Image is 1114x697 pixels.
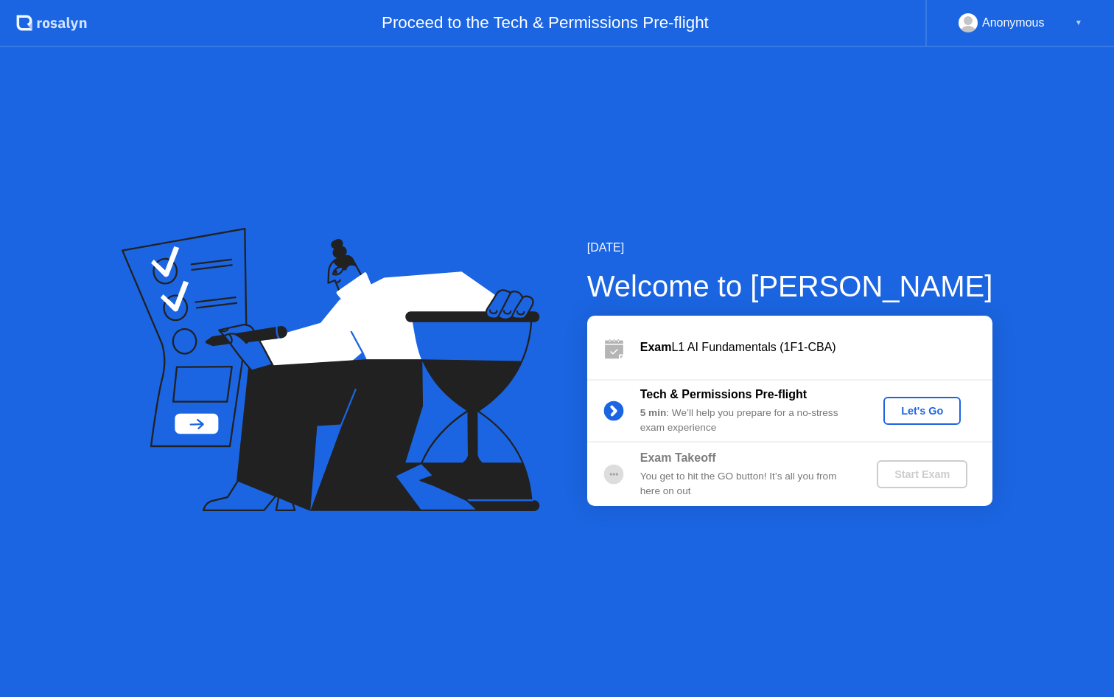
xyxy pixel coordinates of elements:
div: Let's Go [889,405,955,417]
div: Start Exam [883,468,961,480]
div: Welcome to [PERSON_NAME] [587,264,993,308]
button: Let's Go [883,397,961,425]
b: Tech & Permissions Pre-flight [640,388,807,400]
b: Exam [640,341,672,353]
div: : We’ll help you prepare for a no-stress exam experience [640,406,852,436]
button: Start Exam [877,460,967,488]
div: [DATE] [587,239,993,257]
b: Exam Takeoff [640,451,716,464]
div: You get to hit the GO button! It’s all you from here on out [640,469,852,499]
div: Anonymous [982,13,1045,32]
b: 5 min [640,407,667,418]
div: L1 AI Fundamentals (1F1-CBA) [640,339,992,356]
div: ▼ [1075,13,1082,32]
